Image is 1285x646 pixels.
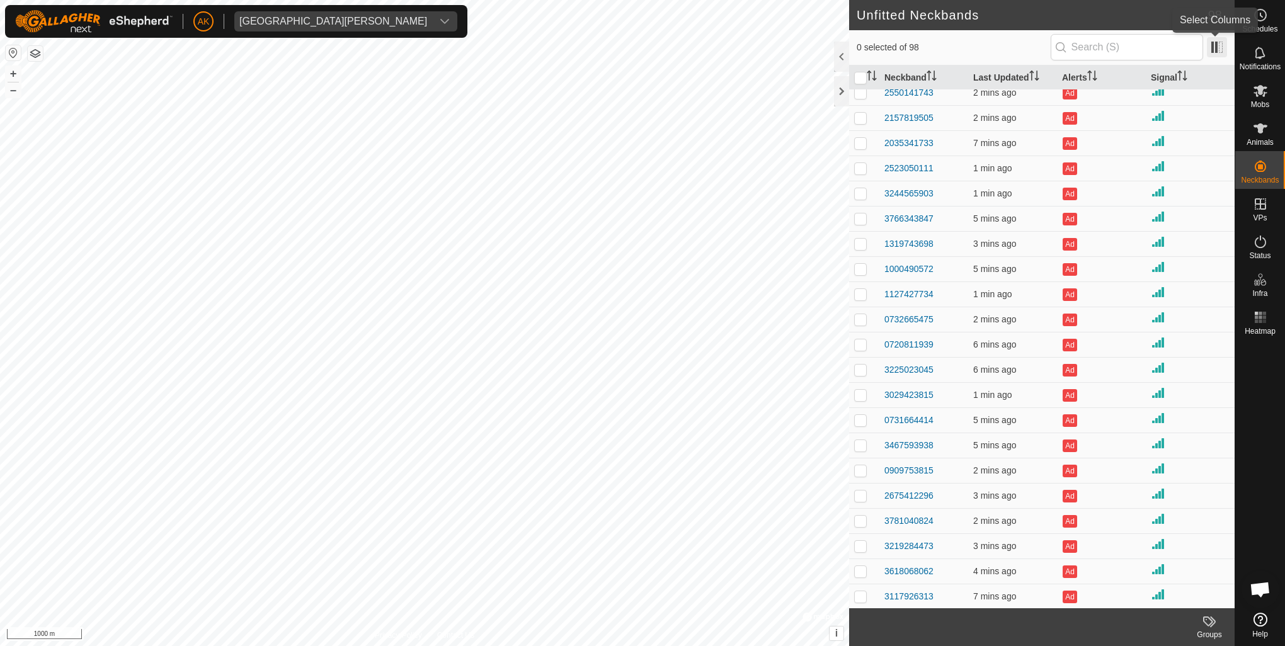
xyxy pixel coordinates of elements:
div: 1000490572 [884,263,934,276]
button: Ad [1063,490,1077,502]
span: 15 Oct 2025, 9:10 am [973,314,1016,324]
span: VPs [1253,214,1267,222]
button: + [6,66,21,81]
button: i [830,626,843,640]
img: Signal strength [1151,536,1166,552]
button: Ad [1063,87,1077,99]
span: 15 Oct 2025, 9:05 am [973,138,1016,148]
input: Search (S) [1051,34,1203,60]
h2: Unfitted Neckbands [857,8,1208,23]
button: Ad [1063,591,1077,603]
span: AK [198,15,210,28]
img: Signal strength [1151,562,1166,577]
th: Signal [1146,65,1235,90]
button: Ad [1063,414,1077,427]
span: Help [1252,630,1268,638]
div: 0732665475 [884,313,934,326]
div: 2157819505 [884,111,934,125]
div: 2035341733 [884,137,934,150]
p-sorticon: Activate to sort [867,72,877,82]
img: Signal strength [1151,411,1166,426]
span: 15 Oct 2025, 9:08 am [973,566,1016,576]
span: Infra [1252,290,1267,297]
p-sorticon: Activate to sort [1177,72,1187,82]
img: Signal strength [1151,587,1166,602]
div: 3225023045 [884,363,934,377]
th: Last Updated [968,65,1057,90]
img: Signal strength [1151,159,1166,174]
span: 15 Oct 2025, 9:10 am [973,465,1016,475]
div: 0731664414 [884,414,934,427]
a: Help [1235,608,1285,643]
span: 15 Oct 2025, 9:06 am [973,264,1016,274]
img: Signal strength [1151,511,1166,526]
span: 0 selected of 98 [857,41,1051,54]
img: Signal strength [1151,310,1166,325]
button: Ad [1063,162,1077,175]
img: Signal strength [1151,234,1166,249]
span: 15 Oct 2025, 9:10 am [973,390,1012,400]
img: Signal strength [1151,209,1166,224]
button: Ad [1063,288,1077,301]
button: Ad [1063,565,1077,578]
span: 98 [1208,6,1222,25]
div: 2550141743 [884,86,934,99]
button: Ad [1063,439,1077,452]
button: Ad [1063,540,1077,553]
img: Signal strength [1151,83,1166,98]
img: Signal strength [1151,461,1166,476]
span: i [835,628,838,638]
span: 15 Oct 2025, 9:08 am [973,239,1016,249]
div: 2675412296 [884,489,934,502]
span: 15 Oct 2025, 9:10 am [973,188,1012,198]
div: 0909753815 [884,464,934,477]
button: Ad [1063,137,1077,150]
button: Ad [1063,339,1077,351]
div: Open chat [1242,570,1279,608]
span: 15 Oct 2025, 9:07 am [973,440,1016,450]
button: Reset Map [6,45,21,60]
button: – [6,82,21,98]
button: Ad [1063,188,1077,200]
div: 0720811939 [884,338,934,351]
span: Animals [1247,139,1274,146]
button: Ad [1063,314,1077,326]
img: Signal strength [1151,133,1166,149]
span: Notifications [1240,63,1281,71]
div: 3117926313 [884,590,934,603]
span: Heatmap [1245,327,1276,335]
th: Neckband [879,65,968,90]
span: 15 Oct 2025, 9:06 am [973,339,1016,349]
button: Ad [1063,263,1077,276]
div: 1127427734 [884,288,934,301]
img: Signal strength [1151,385,1166,400]
p-sorticon: Activate to sort [927,72,937,82]
span: 15 Oct 2025, 9:06 am [973,213,1016,224]
img: Signal strength [1151,108,1166,123]
button: Ad [1063,112,1077,125]
div: [GEOGRAPHIC_DATA][PERSON_NAME] [239,16,427,26]
button: Ad [1063,389,1077,402]
p-sorticon: Activate to sort [1029,72,1039,82]
span: Neckbands [1241,176,1279,184]
img: Signal strength [1151,335,1166,350]
img: Signal strength [1151,436,1166,451]
img: Signal strength [1151,486,1166,501]
div: 3618068062 [884,565,934,578]
img: Signal strength [1151,184,1166,199]
th: Alerts [1057,65,1146,90]
button: Ad [1063,364,1077,377]
span: 15 Oct 2025, 9:09 am [973,490,1016,501]
button: Ad [1063,465,1077,477]
span: Mobs [1251,101,1269,108]
div: 3029423815 [884,388,934,402]
a: Privacy Policy [375,630,422,641]
a: Contact Us [437,630,474,641]
span: 15 Oct 2025, 9:11 am [973,289,1012,299]
div: Groups [1184,629,1235,640]
img: Gallagher Logo [15,10,173,33]
span: 15 Oct 2025, 9:10 am [973,88,1016,98]
button: Ad [1063,213,1077,225]
button: Ad [1063,238,1077,251]
div: 3766343847 [884,212,934,225]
